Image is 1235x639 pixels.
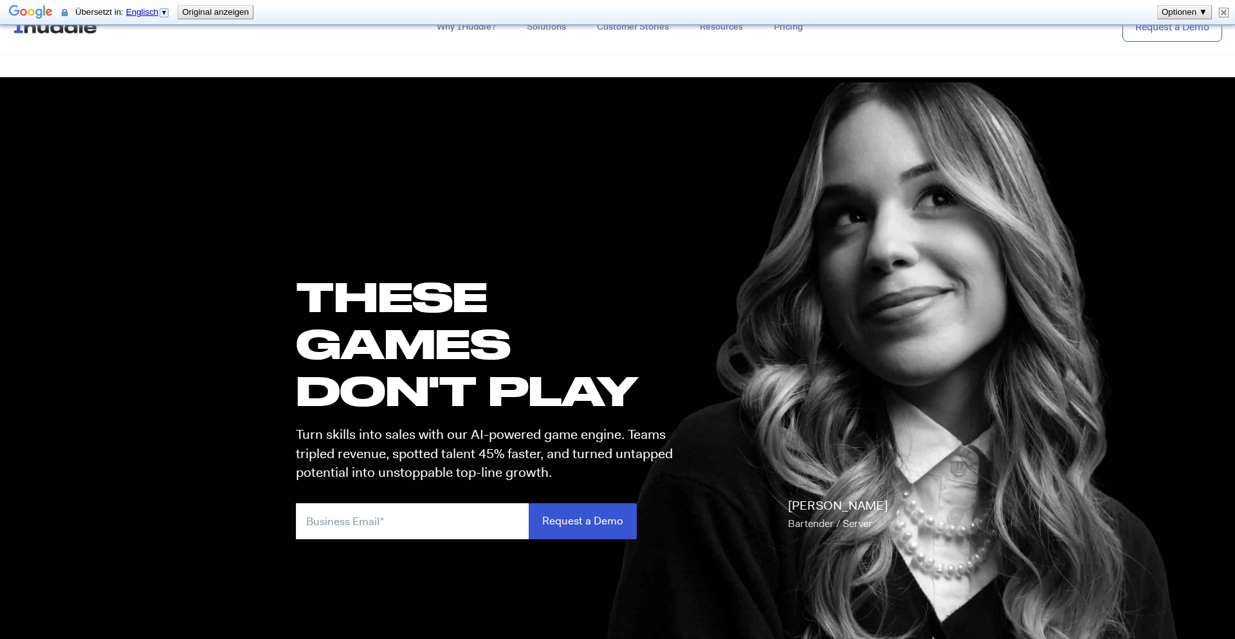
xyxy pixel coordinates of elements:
[684,15,758,39] a: Resources
[511,15,581,39] a: Solutions
[581,15,684,39] a: Customer Stories
[1219,8,1229,17] img: Schließen
[296,503,529,539] input: Business Email*
[758,15,818,39] a: Pricing
[126,7,170,17] a: Englisch
[75,7,172,17] span: Übersetzt in:
[296,273,684,414] h1: these GAMES DON'T PLAY
[9,4,53,22] img: Google Google Übersetzer
[13,14,105,39] img: ...
[788,497,888,533] p: [PERSON_NAME]
[126,7,158,17] span: Englisch
[62,8,68,17] img: Der Content dieser sicheren Seite wird über eine sichere Verbindung zur Übersetzung an Google ges...
[296,425,684,482] p: Turn skills into sales with our AI-powered game engine. Teams tripled revenue, spotted talent 45%...
[788,517,872,530] span: Bartender / Server
[1122,11,1222,42] a: Request a Demo
[178,6,253,19] button: Original anzeigen
[421,15,511,39] a: Why 1Huddle?
[529,503,637,539] input: Request a Demo
[1158,6,1211,19] button: Optionen ▼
